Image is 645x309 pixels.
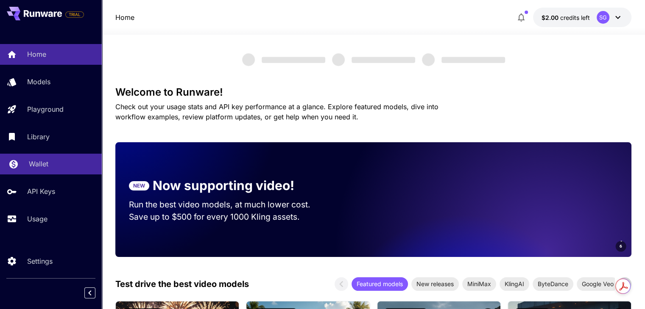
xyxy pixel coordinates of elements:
p: Home [27,49,46,59]
p: Library [27,132,50,142]
div: SG [597,11,609,24]
div: New releases [411,277,459,291]
span: Check out your usage stats and API key performance at a glance. Explore featured models, dive int... [115,102,438,121]
p: Usage [27,214,47,224]
p: Save up to $500 for every 1000 Kling assets. [129,211,327,223]
div: Featured models [352,277,408,291]
button: $2.00SG [533,8,631,27]
p: Models [27,77,50,87]
p: API Keys [27,186,55,196]
p: Run the best video models, at much lower cost. [129,199,327,211]
p: Settings [27,256,53,266]
span: Add your payment card to enable full platform functionality. [65,9,84,19]
span: New releases [411,279,459,288]
div: Google Veo [577,277,619,291]
div: Collapse sidebar [91,285,102,301]
span: ByteDance [533,279,573,288]
div: KlingAI [500,277,529,291]
a: Home [115,12,134,22]
p: Test drive the best video models [115,278,249,290]
span: MiniMax [462,279,496,288]
div: MiniMax [462,277,496,291]
span: Google Veo [577,279,619,288]
span: credits left [560,14,590,21]
h3: Welcome to Runware! [115,86,631,98]
span: 6 [620,243,622,249]
p: NEW [133,182,145,190]
div: $2.00 [542,13,590,22]
p: Playground [27,104,64,114]
span: $2.00 [542,14,560,21]
button: Collapse sidebar [84,287,95,298]
nav: breadcrumb [115,12,134,22]
div: ByteDance [533,277,573,291]
p: Wallet [29,159,48,169]
span: Featured models [352,279,408,288]
span: KlingAI [500,279,529,288]
p: Now supporting video! [153,176,294,195]
span: TRIAL [66,11,84,18]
